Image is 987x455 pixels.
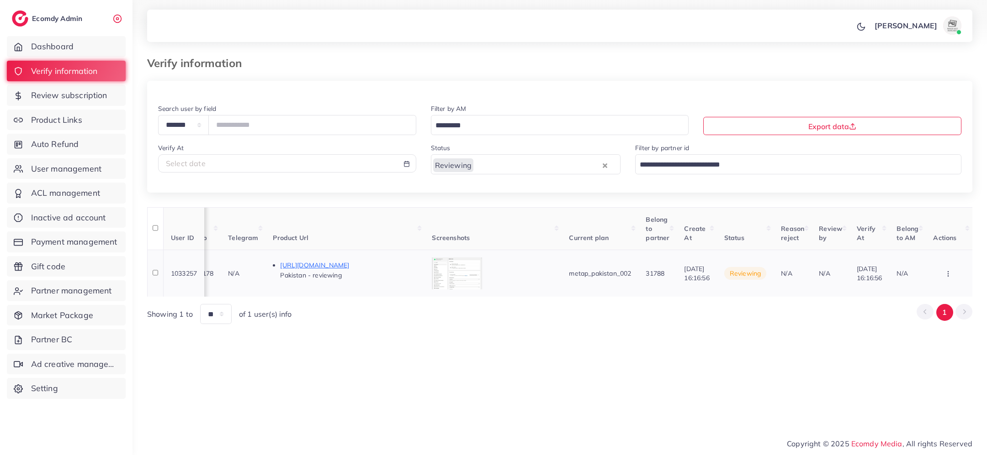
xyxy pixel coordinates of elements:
[684,265,709,282] span: [DATE] 16:16:56
[171,269,197,277] span: 1033257
[31,65,98,77] span: Verify information
[433,257,482,289] img: img uploaded
[819,269,830,277] span: N/A
[147,309,193,319] span: Showing 1 to
[7,36,126,57] a: Dashboard
[635,143,689,152] label: Filter by partner id
[31,285,112,297] span: Partner management
[7,354,126,375] a: Ad creative management
[166,159,206,168] span: Select date
[31,138,79,150] span: Auto Refund
[637,158,950,172] input: Search for option
[7,305,126,326] a: Market Package
[431,104,467,113] label: Filter by AM
[228,269,239,277] span: N/A
[7,110,126,131] a: Product Links
[158,143,184,152] label: Verify At
[7,61,126,82] a: Verify information
[431,143,451,152] label: Status
[569,234,609,242] span: Current plan
[870,16,965,35] a: [PERSON_NAME]avatar
[646,269,664,277] span: 31788
[7,231,126,252] a: Payment management
[431,154,621,174] div: Search for option
[474,158,600,172] input: Search for option
[569,269,631,277] span: metap_pakistan_002
[31,41,74,52] span: Dashboard
[31,261,65,272] span: Gift code
[857,225,876,242] span: Verify At
[646,215,669,242] span: Belong to partner
[897,269,907,277] span: N/A
[31,163,101,175] span: User management
[7,378,126,399] a: Setting
[7,207,126,228] a: Inactive ad account
[724,234,744,242] span: Status
[851,439,902,448] a: Ecomdy Media
[31,382,58,394] span: Setting
[7,183,126,204] a: ACL management
[158,104,216,113] label: Search user by field
[7,329,126,350] a: Partner BC
[7,85,126,106] a: Review subscription
[917,304,972,321] ul: Pagination
[280,271,341,279] span: Pakistan - reviewing
[808,122,856,131] span: Export data
[31,236,117,248] span: Payment management
[857,265,882,282] span: [DATE] 16:16:56
[171,234,194,242] span: User ID
[724,267,766,280] span: reviewing
[280,260,417,271] p: [URL][DOMAIN_NAME]
[31,334,73,345] span: Partner BC
[781,225,804,242] span: Reason reject
[431,115,689,135] div: Search for option
[819,225,842,242] span: Review by
[433,158,473,172] span: Reviewing
[31,358,119,370] span: Ad creative management
[902,438,972,449] span: , All rights Reserved
[31,309,93,321] span: Market Package
[936,304,953,321] button: Go to page 1
[897,225,918,242] span: Belong to AM
[432,234,470,242] span: Screenshots
[31,114,82,126] span: Product Links
[147,57,249,70] h3: Verify information
[787,438,972,449] span: Copyright © 2025
[933,234,956,242] span: Actions
[239,309,292,319] span: of 1 user(s) info
[228,234,258,242] span: Telegram
[943,16,961,35] img: avatar
[875,20,937,31] p: [PERSON_NAME]
[12,10,85,26] a: logoEcomdy Admin
[781,269,792,277] span: N/A
[603,160,607,170] button: Clear Selected
[31,187,100,199] span: ACL management
[31,212,106,224] span: Inactive ad account
[32,14,85,23] h2: Ecomdy Admin
[7,280,126,301] a: Partner management
[7,158,126,179] a: User management
[12,10,28,26] img: logo
[7,134,126,155] a: Auto Refund
[635,154,961,174] div: Search for option
[31,89,107,101] span: Review subscription
[273,234,308,242] span: Product Url
[703,117,961,135] button: Export data
[432,119,677,133] input: Search for option
[7,256,126,277] a: Gift code
[684,225,706,242] span: Create At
